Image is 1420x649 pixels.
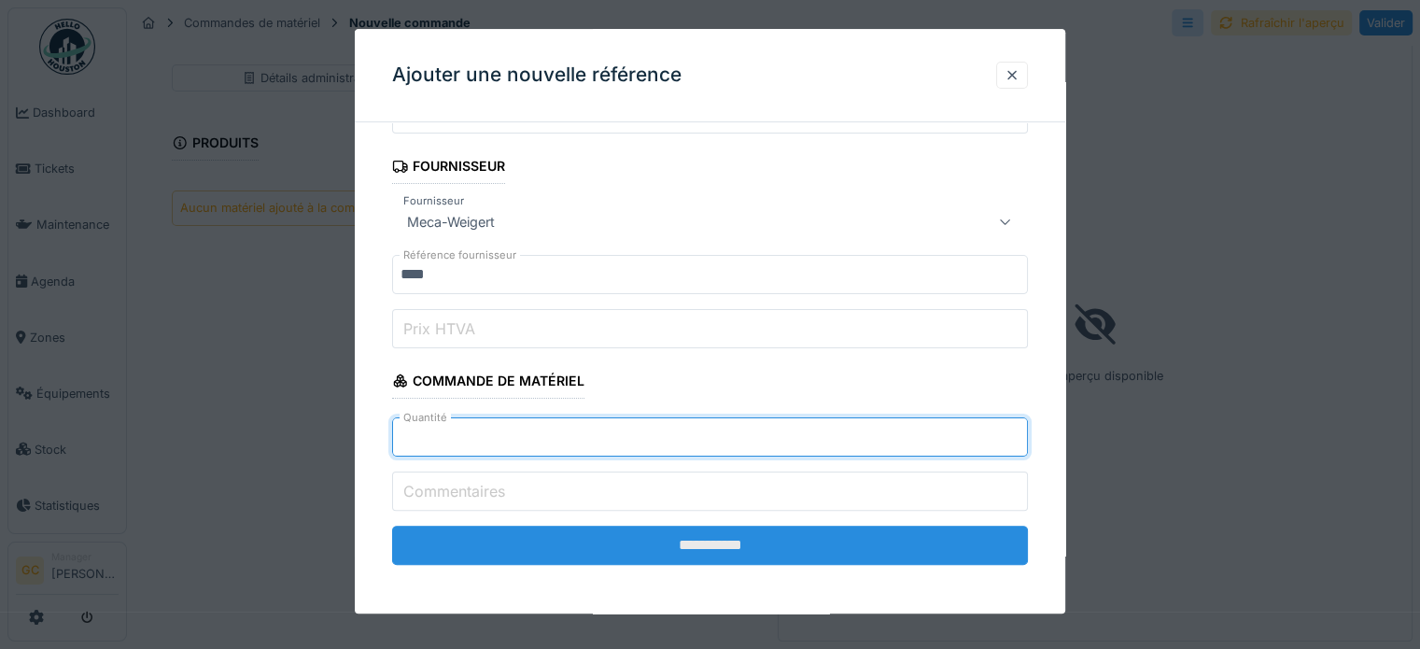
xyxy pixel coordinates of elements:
[400,317,479,340] label: Prix HTVA
[400,194,468,210] label: Fournisseur
[400,211,502,233] div: Meca-Weigert
[392,368,584,400] div: Commande de matériel
[400,248,520,264] label: Référence fournisseur
[400,480,509,502] label: Commentaires
[400,411,451,427] label: Quantité
[392,63,682,87] h3: Ajouter une nouvelle référence
[392,152,505,184] div: Fournisseur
